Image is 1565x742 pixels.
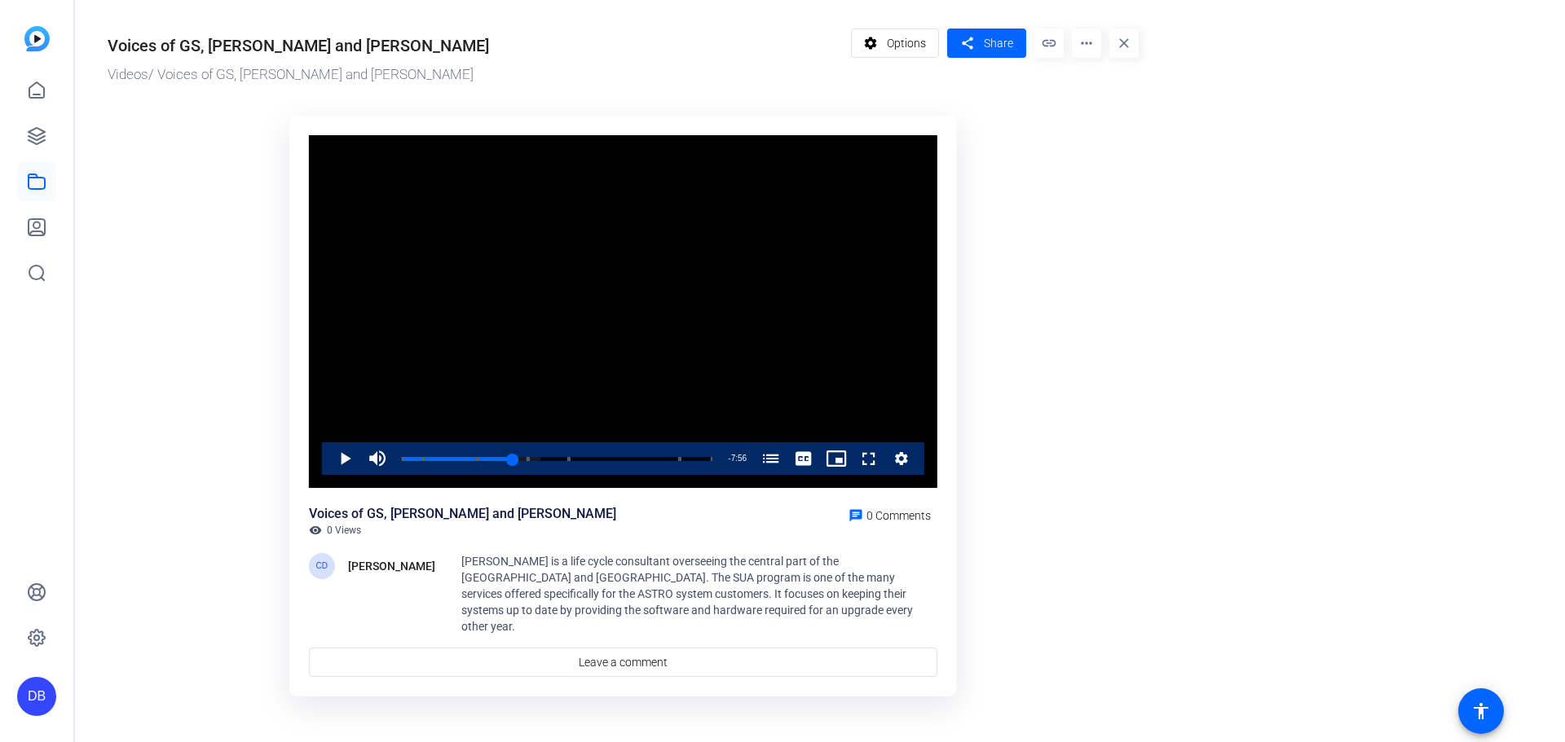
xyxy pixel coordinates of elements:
mat-icon: visibility [309,524,322,537]
div: CD [309,553,335,579]
button: Mute [361,442,394,475]
mat-icon: accessibility [1471,701,1491,721]
button: Chapters [755,442,787,475]
mat-icon: close [1109,29,1139,58]
mat-icon: share [957,33,977,55]
button: Captions [787,442,820,475]
a: Leave a comment [309,648,937,677]
mat-icon: chat [849,508,863,523]
a: Videos [108,66,148,82]
span: Leave a comment [579,654,668,671]
mat-icon: more_horiz [1072,29,1101,58]
div: / Voices of GS, [PERSON_NAME] and [PERSON_NAME] [108,64,843,86]
div: Voices of GS, [PERSON_NAME] and [PERSON_NAME] [108,33,489,58]
span: Share [984,35,1013,52]
span: [PERSON_NAME] is a life cycle consultant overseeing the central part of the [GEOGRAPHIC_DATA] and... [461,555,913,633]
button: Share [947,29,1026,58]
span: 7:56 [731,454,747,463]
button: Play [328,442,361,475]
img: blue-gradient.svg [24,26,50,51]
span: - [728,454,730,463]
button: Picture-in-Picture [820,442,853,475]
mat-icon: link [1034,29,1064,58]
span: 0 Comments [866,509,931,522]
div: [PERSON_NAME] [348,556,435,576]
div: DB [17,677,56,716]
button: Fullscreen [853,442,885,475]
mat-icon: settings [861,28,881,59]
span: Options [887,28,926,59]
a: 0 Comments [842,504,937,524]
div: Video Player [309,135,937,489]
div: Voices of GS, [PERSON_NAME] and [PERSON_NAME] [309,504,616,524]
div: Progress Bar [402,457,712,461]
button: Options [851,29,940,58]
span: 0 Views [327,524,361,537]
